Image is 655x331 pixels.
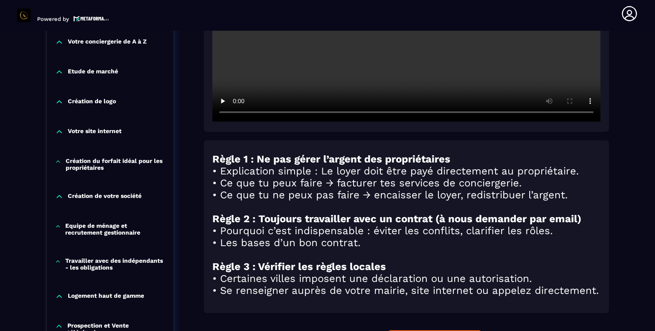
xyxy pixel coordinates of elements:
[65,222,165,236] p: Equipe de ménage et recrutement gestionnaire
[212,153,450,165] strong: Règle 1 : Ne pas gérer l’argent des propriétaires
[68,192,142,201] p: Création de votre société
[68,128,122,136] p: Votre site internet
[66,157,165,171] p: Création du forfait idéal pour les propriétaires
[212,177,600,189] h2: • Ce que tu peux faire → facturer tes services de conciergerie.
[68,292,144,301] p: Logement haut de gamme
[212,213,581,225] strong: Règle 2 : Toujours travailler avec un contrat (à nous demander par email)
[212,189,600,201] h2: • Ce que tu ne peux pas faire → encaisser le loyer, redistribuer l’argent.
[212,165,600,177] h2: • Explication simple : Le loyer doit être payé directement au propriétaire.
[37,16,69,22] p: Powered by
[68,68,118,76] p: Etude de marché
[65,257,165,271] p: Travailler avec des indépendants - les obligations
[68,38,147,46] p: Votre conciergerie de A à Z
[73,15,109,22] img: logo
[68,98,116,106] p: Création de logo
[212,225,600,237] h2: • Pourquoi c’est indispensable : éviter les conflits, clarifier les rôles.
[212,237,600,249] h2: • Les bases d’un bon contrat.
[17,9,31,22] img: logo-branding
[212,273,600,285] h2: • Certaines villes imposent une déclaration ou une autorisation.
[212,261,386,273] strong: Règle 3 : Vérifier les règles locales
[212,285,600,296] h2: • Se renseigner auprès de votre mairie, site internet ou appelez directement.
